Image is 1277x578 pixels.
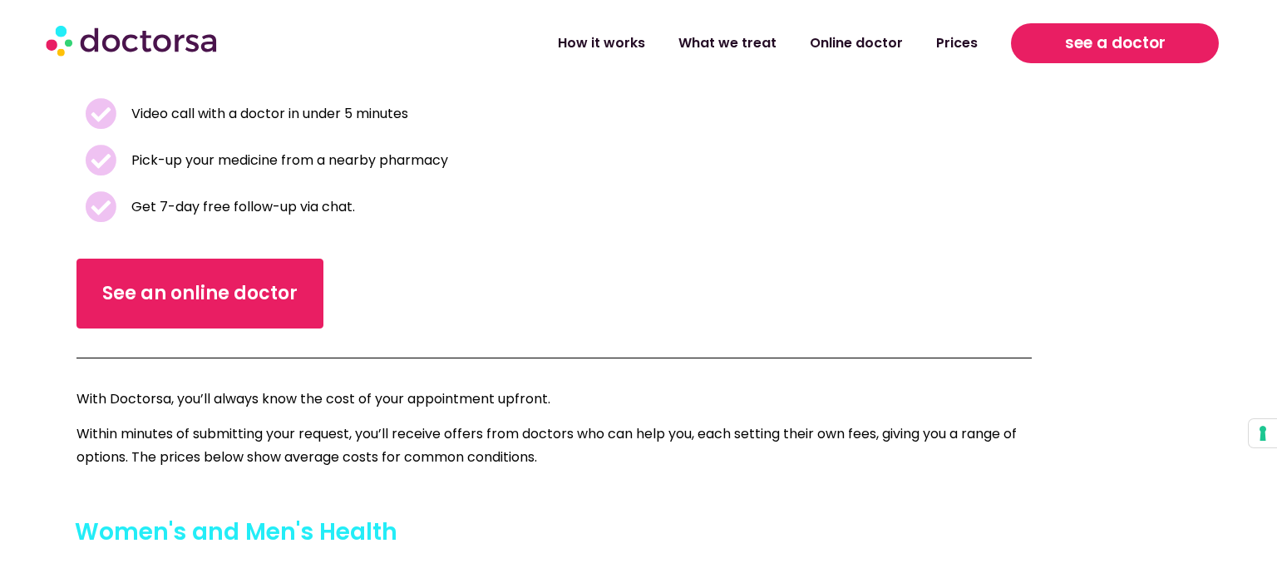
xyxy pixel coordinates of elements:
h3: Women's and Men's Health [75,515,1102,550]
a: Prices [920,24,994,62]
p: Within minutes of submitting your request, you’ll receive offers from doctors who can help you, e... [76,422,1032,469]
span: Get 7-day free follow-up via chat. [127,195,355,219]
button: Your consent preferences for tracking technologies [1249,419,1277,447]
span: Video call with a doctor in under 5 minutes [127,102,408,126]
a: Online doctor [793,24,920,62]
p: With Doctorsa, you’ll always know the cost of your appointment upfront. [76,388,1032,411]
span: see a doctor [1065,30,1166,57]
a: see a doctor [1011,23,1219,63]
span: See an online doctor [102,280,298,307]
a: See an online doctor [76,259,323,329]
nav: Menu [336,24,994,62]
span: Pick-up your medicine from a nearby pharmacy [127,149,448,172]
a: How it works [541,24,662,62]
a: What we treat [662,24,793,62]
